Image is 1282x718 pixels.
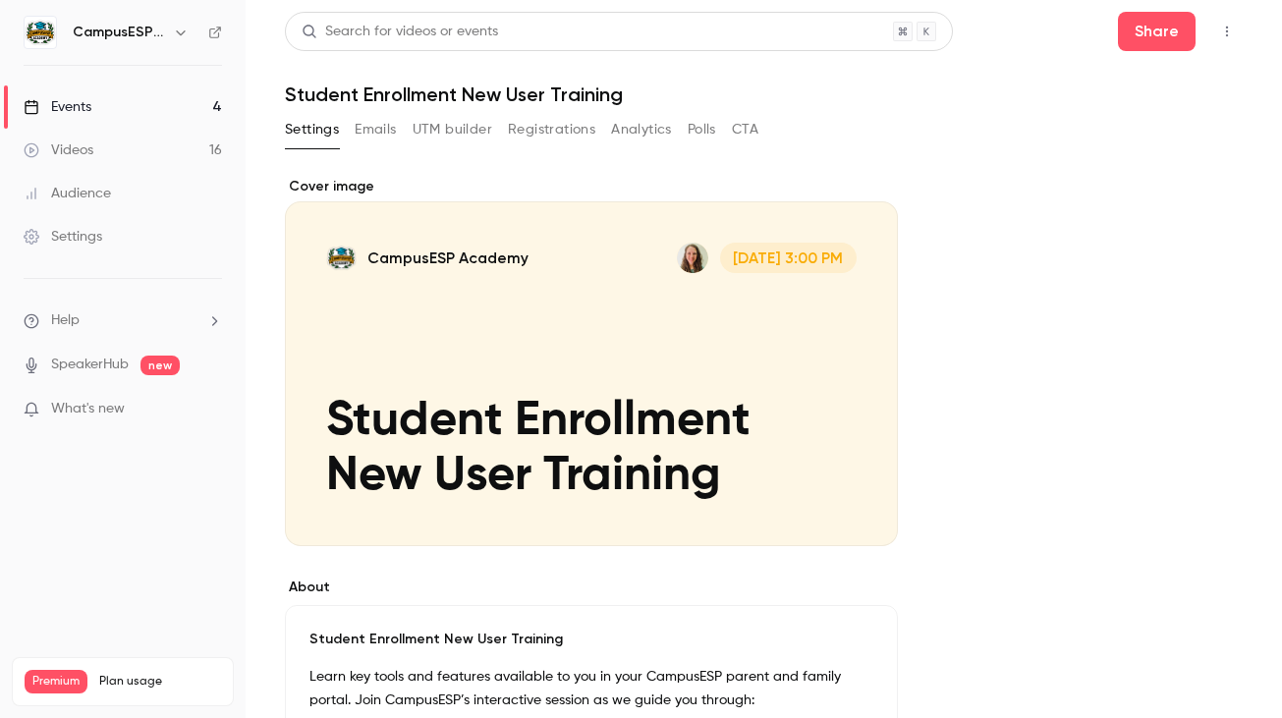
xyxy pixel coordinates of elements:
[24,227,102,247] div: Settings
[413,114,492,145] button: UTM builder
[285,83,1243,106] h1: Student Enrollment New User Training
[198,401,222,418] iframe: Noticeable Trigger
[309,665,873,712] p: Learn key tools and features available to you in your CampusESP parent and family portal. Join Ca...
[611,114,672,145] button: Analytics
[285,114,339,145] button: Settings
[99,674,221,690] span: Plan usage
[302,22,498,42] div: Search for videos or events
[24,97,91,117] div: Events
[73,23,165,42] h6: CampusESP Academy
[24,184,111,203] div: Audience
[51,355,129,375] a: SpeakerHub
[25,17,56,48] img: CampusESP Academy
[140,356,180,375] span: new
[285,578,898,597] label: About
[508,114,595,145] button: Registrations
[732,114,758,145] button: CTA
[285,177,898,546] section: Cover image
[24,310,222,331] li: help-dropdown-opener
[25,670,87,693] span: Premium
[285,177,898,196] label: Cover image
[24,140,93,160] div: Videos
[51,399,125,419] span: What's new
[309,630,873,649] p: Student Enrollment New User Training
[1118,12,1196,51] button: Share
[688,114,716,145] button: Polls
[355,114,396,145] button: Emails
[51,310,80,331] span: Help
